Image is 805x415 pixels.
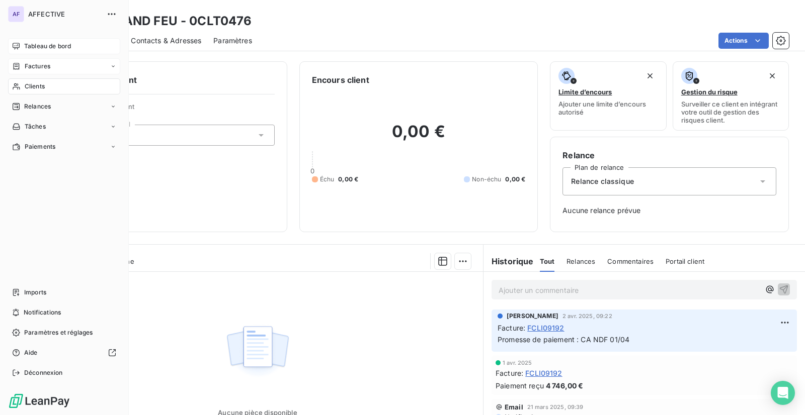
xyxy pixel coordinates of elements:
h6: Informations client [61,74,275,86]
span: Ajouter une limite d’encours autorisé [558,100,658,116]
button: Actions [718,33,769,49]
span: 21 mars 2025, 09:39 [527,404,584,410]
h3: LE GRAND FEU - 0CLT0476 [89,12,252,30]
span: Commentaires [607,257,654,265]
span: Email [505,403,523,411]
span: Gestion du risque [681,88,738,96]
img: Empty state [225,321,290,383]
a: Tableau de bord [8,38,120,54]
a: Imports [8,284,120,300]
a: Paiements [8,139,120,155]
span: Échu [320,175,335,184]
span: Tout [540,257,555,265]
span: Paiement reçu [496,380,544,391]
button: Limite d’encoursAjouter une limite d’encours autorisé [550,61,666,131]
span: Non-échu [472,175,501,184]
img: Logo LeanPay [8,393,70,409]
span: 2 avr. 2025, 09:22 [562,313,612,319]
span: 4 746,00 € [546,380,584,391]
span: Contacts & Adresses [131,36,201,46]
span: Facture : [496,368,523,378]
span: Aide [24,348,38,357]
a: Clients [8,78,120,94]
span: Tâches [25,122,46,131]
h6: Encours client [312,74,369,86]
span: Relances [567,257,595,265]
span: Promesse de paiement : CA NDF 01/04 [498,335,629,344]
span: Portail client [666,257,704,265]
span: Paramètres et réglages [24,328,93,337]
span: Limite d’encours [558,88,612,96]
span: Clients [25,82,45,91]
span: Déconnexion [24,368,63,377]
span: Tableau de bord [24,42,71,51]
a: Relances [8,98,120,115]
span: FCLI09192 [527,323,564,333]
span: 0,00 € [338,175,358,184]
span: 1 avr. 2025 [503,360,532,366]
a: Aide [8,345,120,361]
h6: Relance [562,149,776,161]
span: AFFECTIVE [28,10,101,18]
a: Tâches [8,119,120,135]
span: 0,00 € [505,175,525,184]
span: Relances [24,102,51,111]
span: Propriétés Client [81,102,275,117]
span: [PERSON_NAME] [507,312,558,321]
button: Gestion du risqueSurveiller ce client en intégrant votre outil de gestion des risques client. [673,61,789,131]
span: Paramètres [213,36,252,46]
div: AF [8,6,24,22]
span: Surveiller ce client en intégrant votre outil de gestion des risques client. [681,100,780,124]
span: Aucune relance prévue [562,205,776,216]
span: Factures [25,62,50,71]
h6: Historique [484,255,534,267]
span: Notifications [24,308,61,317]
span: 0 [310,167,314,175]
span: Paiements [25,142,55,151]
a: Paramètres et réglages [8,325,120,341]
span: Relance classique [571,176,634,186]
span: Facture : [498,323,525,333]
span: Imports [24,288,46,297]
h2: 0,00 € [312,122,526,152]
span: FCLI09192 [525,368,562,378]
a: Factures [8,58,120,74]
div: Open Intercom Messenger [771,381,795,405]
